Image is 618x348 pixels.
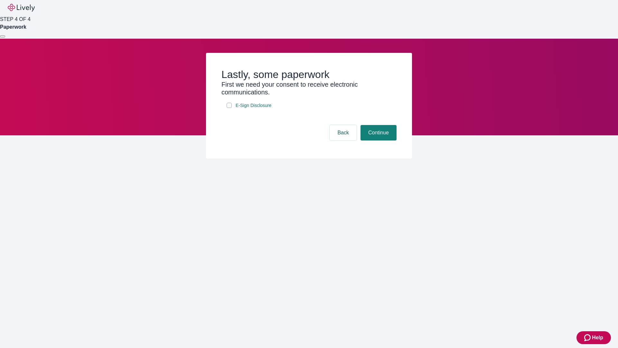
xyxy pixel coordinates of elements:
button: Back [330,125,357,140]
svg: Zendesk support icon [584,334,592,342]
img: Lively [8,4,35,12]
button: Continue [360,125,397,140]
span: E-Sign Disclosure [236,102,271,109]
a: e-sign disclosure document [234,101,273,110]
h3: First we need your consent to receive electronic communications. [221,81,397,96]
h2: Lastly, some paperwork [221,68,397,81]
button: Zendesk support iconHelp [576,331,611,344]
span: Help [592,334,603,342]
